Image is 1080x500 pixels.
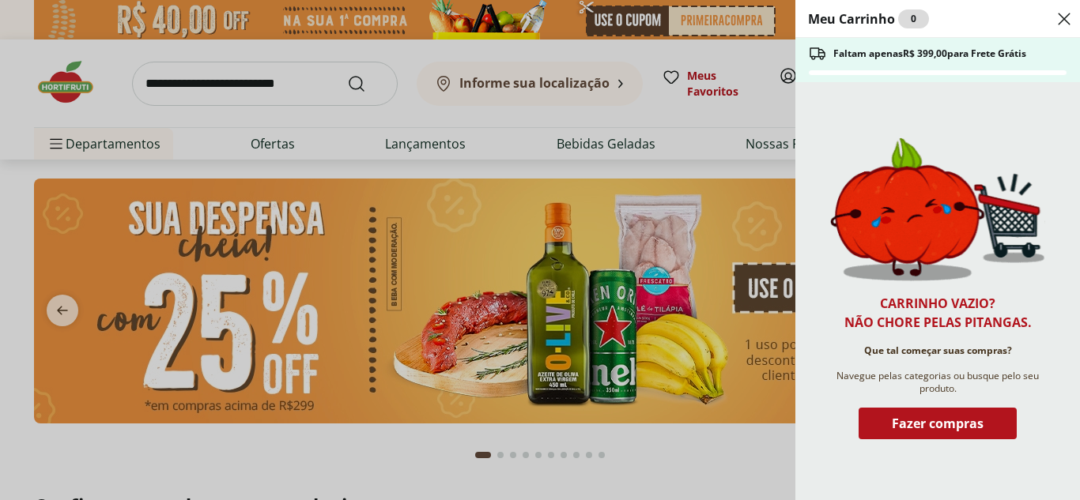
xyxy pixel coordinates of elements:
[830,370,1045,395] span: Navegue pelas categorias ou busque pelo seu produto.
[830,137,1045,281] img: Carrinho vazio
[892,417,984,430] span: Fazer compras
[898,9,929,28] div: 0
[864,344,1012,357] span: Que tal começar suas compras?
[844,294,1032,332] h2: Carrinho vazio? Não chore pelas pitangas.
[833,47,1026,60] span: Faltam apenas R$ 399,00 para Frete Grátis
[808,9,929,28] h2: Meu Carrinho
[859,408,1017,445] button: Fazer compras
